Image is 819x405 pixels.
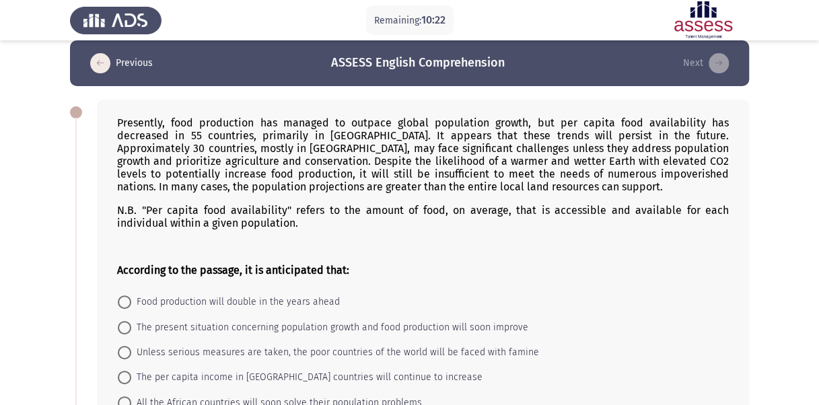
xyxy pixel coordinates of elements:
p: N.B. "Per capita food availability" refers to the amount of food, on average, that is accessible ... [117,204,729,229]
img: Assessment logo of ASSESS English Language Assessment (3 Module) (Ad - IB) [657,1,749,39]
p: Remaining: [374,12,446,29]
span: The present situation concerning population growth and food production will soon improve [131,320,528,336]
button: load previous page [86,52,157,74]
div: Presently, food production has managed to outpace global population growth, but per capita food a... [117,116,729,277]
b: According to the passage, it is anticipated that: [117,264,349,277]
span: 10:22 [421,13,446,26]
img: Assess Talent Management logo [70,1,162,39]
h3: ASSESS English Comprehension [331,54,505,71]
span: Unless serious measures are taken, the poor countries of the world will be faced with famine [131,344,539,361]
span: Food production will double in the years ahead [131,294,340,310]
button: load next page [679,52,733,74]
span: The per capita income in [GEOGRAPHIC_DATA] countries will continue to increase [131,369,483,385]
